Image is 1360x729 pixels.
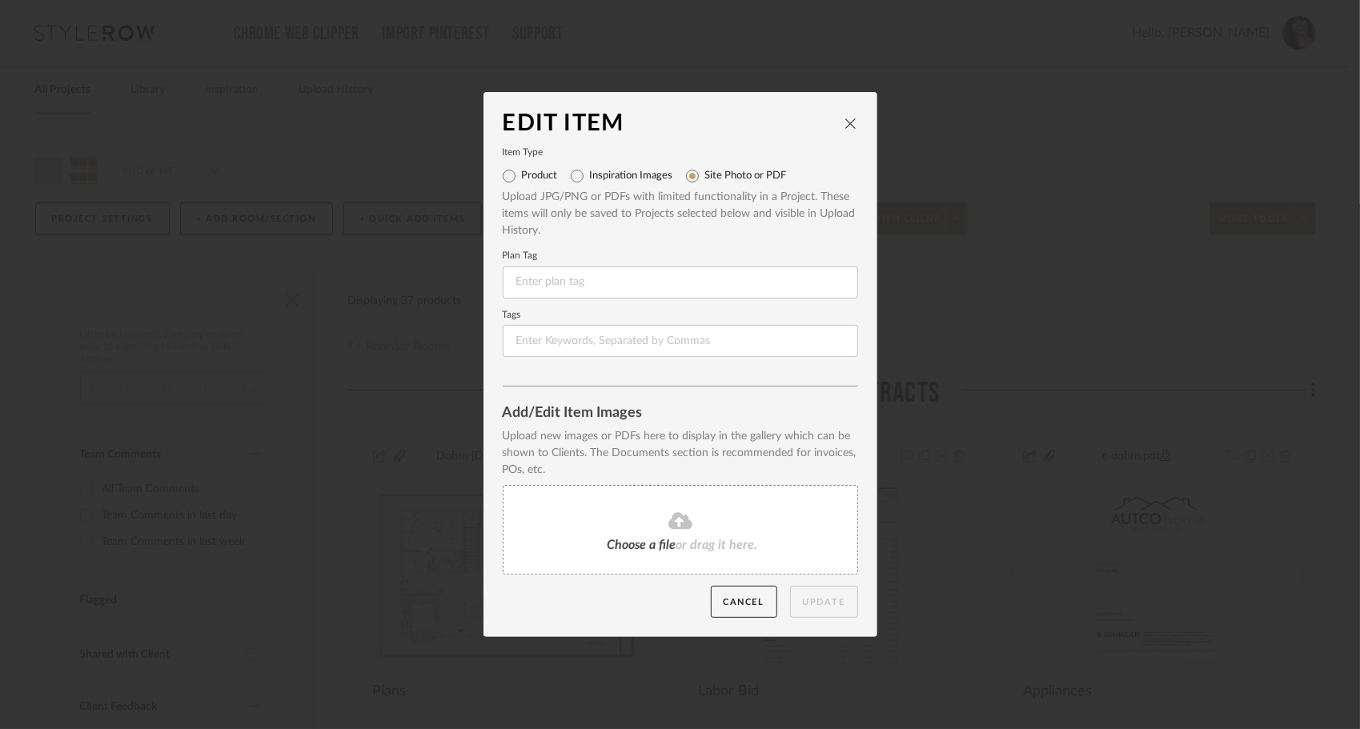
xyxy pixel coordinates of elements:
label: Inspiration Images [590,170,673,182]
label: Plan Tag [503,252,858,260]
div: Add/Edit Item Images [503,406,858,422]
button: Update [790,586,858,619]
label: Product [522,170,558,182]
label: Site Photo or PDF [705,170,787,182]
div: Upload new images or PDFs here to display in the gallery which can be shown to Clients. The Docum... [503,428,858,479]
span: Choose a file [608,539,676,551]
button: close [844,116,858,130]
div: Upload JPG/PNG or PDFs with limited functionality in a Project. These items will only be saved to... [503,189,858,239]
span: or drag it here. [676,539,758,551]
input: Enter plan tag [503,266,858,298]
div: Edit Item [503,111,844,137]
label: Tags [503,311,858,319]
mat-radio-group: Select item type [503,163,858,189]
button: Cancel [711,586,777,619]
input: Enter Keywords, Separated by Commas [503,325,858,357]
label: Item Type [503,149,858,157]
